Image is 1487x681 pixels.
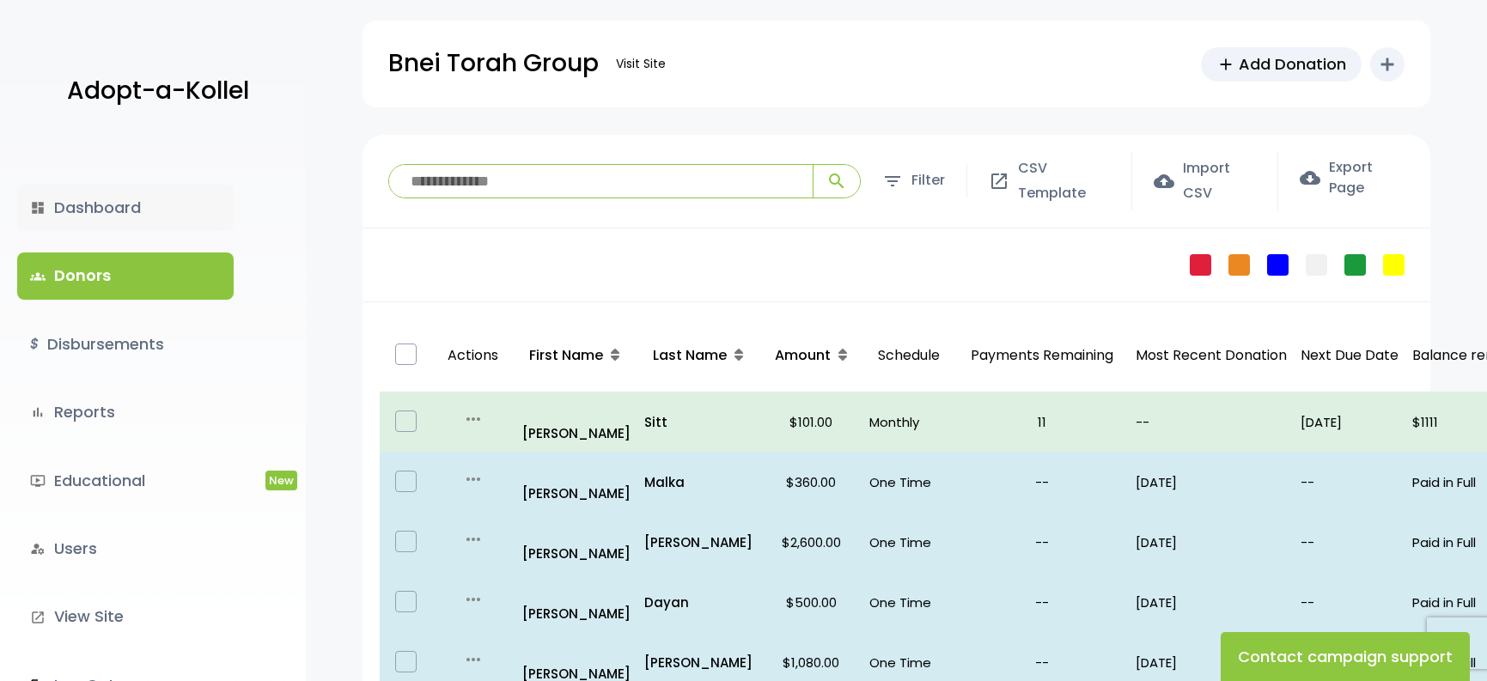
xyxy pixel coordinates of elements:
p: Monthly [869,410,948,434]
p: [DATE] [1136,591,1287,614]
a: [PERSON_NAME] [522,459,631,505]
span: cloud_upload [1154,171,1174,192]
span: Add Donation [1239,52,1346,76]
p: Schedule [869,326,948,386]
span: cloud_download [1300,167,1320,188]
p: $2,600.00 [766,531,856,554]
span: First Name [529,345,603,365]
p: $360.00 [766,471,856,494]
i: dashboard [30,200,46,216]
p: One Time [869,531,948,554]
a: dashboardDashboard [17,185,234,231]
p: One Time [869,591,948,614]
a: ondemand_videoEducationalNew [17,458,234,504]
a: Adopt-a-Kollel [58,50,249,133]
i: add [1377,54,1398,75]
p: -- [1301,591,1399,614]
a: $Disbursements [17,321,234,368]
a: bar_chartReports [17,389,234,435]
p: $101.00 [766,410,856,434]
p: Payments Remaining [962,326,1122,386]
a: [PERSON_NAME] [644,531,753,554]
span: add [1216,55,1235,74]
i: more_horiz [463,649,484,670]
i: more_horiz [463,409,484,429]
p: Most Recent Donation [1136,344,1287,368]
a: manage_accountsUsers [17,526,234,572]
a: Visit Site [607,47,674,81]
a: [PERSON_NAME] [522,519,631,565]
p: -- [962,471,1122,494]
a: Sitt [644,410,753,434]
p: -- [1136,410,1287,434]
p: One Time [869,471,948,494]
a: [PERSON_NAME] [522,398,631,445]
p: $1,080.00 [766,651,856,674]
i: more_horiz [463,529,484,550]
p: -- [1301,531,1399,554]
i: manage_accounts [30,541,46,556]
a: [PERSON_NAME] [522,579,631,625]
button: add [1370,47,1405,82]
p: $500.00 [766,591,856,614]
a: Malka [644,471,753,494]
a: launchView Site [17,593,234,640]
p: Adopt-a-Kollel [67,70,249,112]
span: open_in_new [989,171,1009,192]
p: [DATE] [1301,410,1399,434]
i: bar_chart [30,404,46,420]
p: -- [962,531,1122,554]
p: -- [962,651,1122,674]
span: Import CSV [1183,156,1256,206]
p: One Time [869,651,948,674]
span: filter_list [882,171,903,192]
p: [DATE] [1136,531,1287,554]
p: -- [962,591,1122,614]
p: [DATE] [1136,471,1287,494]
p: 11 [962,410,1122,434]
p: Bnei Torah Group [388,42,599,85]
i: ondemand_video [30,473,46,489]
span: search [826,171,847,192]
a: groupsDonors [17,252,234,299]
span: CSV Template [1018,156,1110,206]
i: more_horiz [463,589,484,610]
p: [DATE] [1136,651,1287,674]
span: New [265,471,297,490]
span: Amount [775,345,831,365]
label: Export Page [1300,157,1405,198]
span: groups [30,269,46,284]
span: Last Name [653,345,727,365]
p: -- [1301,471,1399,494]
p: Next Due Date [1301,344,1399,368]
button: Contact campaign support [1221,632,1470,681]
i: more_horiz [463,469,484,489]
span: Filter [911,168,945,193]
button: search [813,165,860,198]
i: $ [30,332,39,357]
i: launch [30,610,46,625]
a: [PERSON_NAME] [644,651,753,674]
a: Dayan [644,591,753,614]
p: Actions [439,326,507,386]
a: addAdd Donation [1201,47,1362,82]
